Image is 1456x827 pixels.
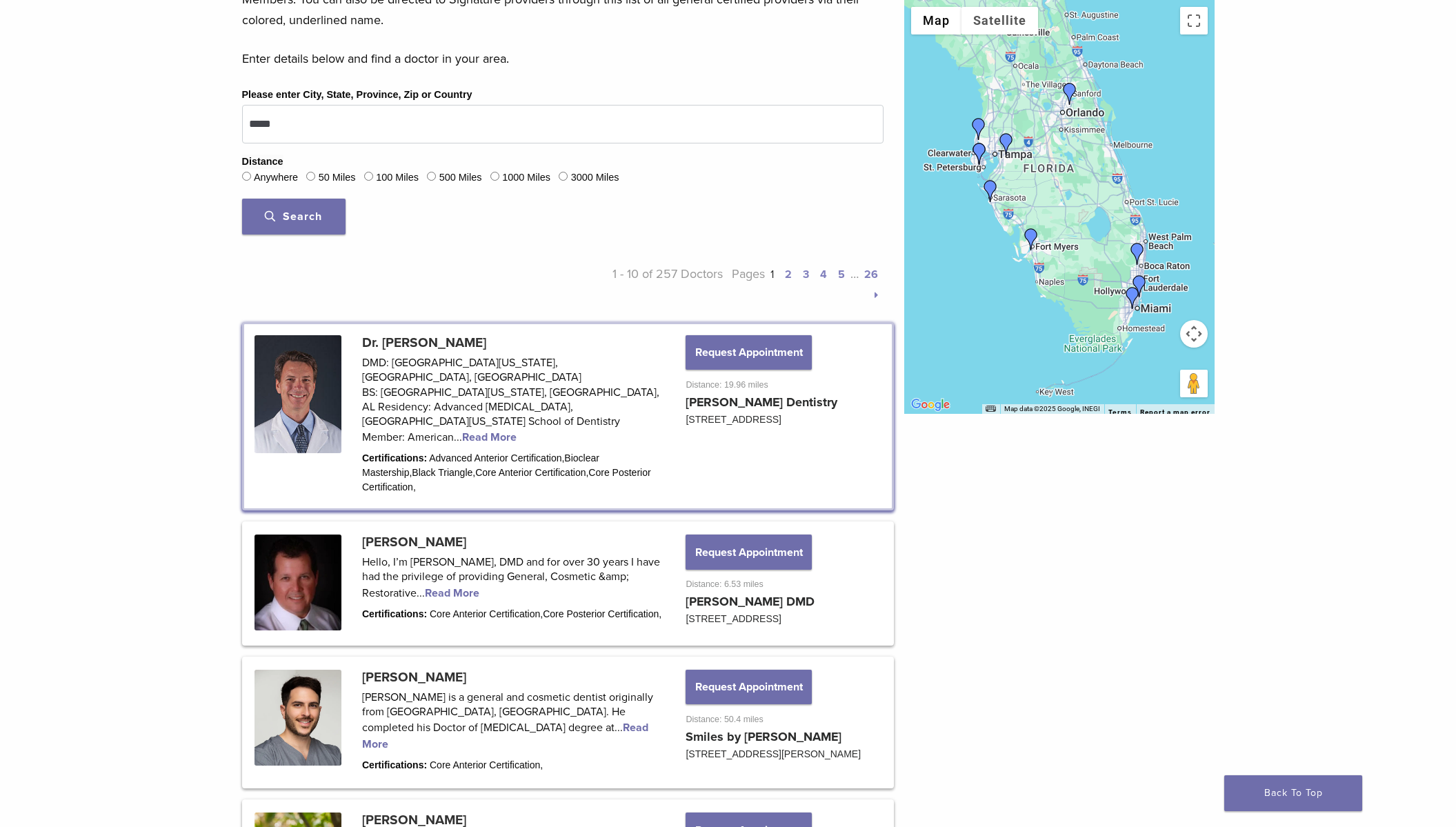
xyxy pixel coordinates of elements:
[803,268,809,281] a: 3
[571,170,619,186] label: 3000 Miles
[908,396,953,414] img: Google
[1121,287,1144,309] div: Dr. Lino Suarez
[908,396,953,414] a: Open this area in Google Maps (opens a new window)
[986,404,995,414] button: Keyboard shortcuts
[838,268,845,281] a: 5
[1004,405,1100,412] span: Map data ©2025 Google, INEGI
[686,335,811,370] button: Request Appointment
[770,268,774,281] a: 1
[1180,7,1208,34] button: Toggle fullscreen view
[961,7,1038,34] button: Show satellite imagery
[319,170,356,186] label: 50 Miles
[242,88,472,103] label: Please enter City, State, Province, Zip or Country
[686,535,811,569] button: Request Appointment
[820,268,827,281] a: 4
[686,670,811,704] button: Request Appointment
[242,48,884,69] p: Enter details below and find a doctor in your area.
[242,155,283,170] legend: Distance
[979,180,1001,202] div: Dr. Hank Michael
[439,170,482,186] label: 500 Miles
[1128,275,1150,297] div: Dr. David Carroll
[1020,228,1042,250] div: Dr. Rachel Donovan
[265,210,322,223] span: Search
[723,263,884,305] p: Pages
[995,133,1017,155] div: Dr. Larry Saylor
[968,143,990,165] div: Dr. Phong Phane
[864,268,878,281] a: 26
[785,268,792,281] a: 2
[911,7,961,34] button: Show street map
[968,118,990,140] div: Dr. Seema Amin
[1059,83,1081,105] div: Dr. Mary Isaacs
[1180,320,1208,348] button: Map camera controls
[502,170,550,186] label: 1000 Miles
[242,199,346,235] button: Search
[254,170,298,186] label: Anywhere
[1180,370,1208,397] button: Drag Pegman onto the map to open Street View
[376,170,419,186] label: 100 Miles
[1108,408,1132,417] a: Terms (opens in new tab)
[1126,243,1148,265] div: Dr. Armando Ponte
[1224,775,1362,811] a: Back To Top
[850,266,859,281] span: …
[1140,408,1210,416] a: Report a map error
[563,263,724,305] p: 1 - 10 of 257 Doctors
